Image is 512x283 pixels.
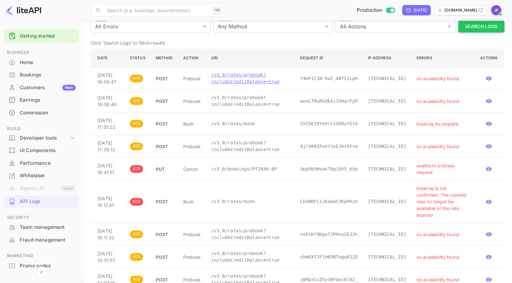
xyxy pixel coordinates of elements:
div: Switch to Sandbox mode [354,7,397,14]
span: Production [357,7,383,14]
div: [DATE] [413,7,426,13]
p: /v3.0/rates/prebook?includeCreditBalance=true [211,250,290,264]
p: no availability found [416,143,470,150]
a: Earnings [4,94,79,106]
th: Status [125,49,151,67]
p: PUT [156,166,173,172]
a: Getting started [20,33,76,40]
p: booking is not confirmed. The room(s) may no longer be available or the rate expired [416,185,470,218]
p: SXC8EZdYkPrCzIKRu7Et0 [300,120,358,127]
p: POST [156,254,173,260]
span: 500 [130,199,143,205]
div: Bookings [20,71,76,79]
p: xhmDXTJFlH6DNTwgwR22D [300,254,358,260]
p: POST [156,143,173,150]
th: Action [178,49,206,67]
div: Developer tools [20,134,69,142]
a: Promo codes [4,260,79,272]
p: [TECHNICAL_ID] [368,276,406,283]
span: 400 [130,98,143,104]
p: POST [156,120,173,127]
img: LiteAPI logo [5,5,41,15]
p: /v3.0/rates/prebook?includeCreditBalance=true [211,140,290,153]
p: [TECHNICAL_ID] [368,231,406,238]
p: POST [156,231,173,238]
div: Performance [20,160,76,167]
p: [TECHNICAL_ID] [368,75,406,82]
div: All Errors [91,20,211,33]
p: [DATE] 17:55:22 [97,117,120,130]
div: New [62,85,76,91]
th: Method [151,49,178,67]
th: Actions [475,49,504,67]
p: [TECHNICAL_ID] [368,120,406,127]
div: Team management [20,224,76,231]
th: URI [206,49,295,67]
span: 400 [130,143,143,149]
p: no availability found [416,254,470,260]
p: book [183,198,201,205]
img: Jenny Frimer [491,5,501,15]
p: prebook [183,143,201,150]
a: Whitelabel [4,170,79,181]
p: [TECHNICAL_ID] [368,166,406,172]
p: book [183,120,201,127]
div: Fraud management [4,234,79,246]
p: /v3.0/rates/book [211,120,290,127]
div: Getting started [4,30,79,43]
div: Promo codes [20,262,76,270]
p: [DOMAIN_NAME] [444,7,477,13]
p: Cb4BBFLivKabAC5KpPKzU [300,198,358,205]
p: wooLTNuRGdkXi33HqrFyP [300,98,358,105]
a: Bookings [4,69,79,81]
p: [DATE] 18:06:47 [97,72,120,85]
p: /v3.0/rates/prebook?includeCreditBalance=true [211,72,290,85]
a: UI Components [4,144,79,156]
span: 400 [130,75,143,82]
span: Build [4,125,79,132]
span: 400 [130,231,143,237]
p: jBRpxCsZhy36FUwc6l0Z_ [300,276,358,283]
th: Errors [411,49,475,67]
a: Fraud management [4,234,79,246]
div: Fraud management [20,236,76,244]
p: [TECHNICAL_ID] [368,198,406,205]
p: [DATE] 16:41:51 [97,162,120,176]
p: prebook [183,231,201,238]
p: cancel [183,166,201,172]
span: 400 [130,254,143,260]
p: [DATE] 14:31:57 [97,250,120,264]
div: ⌘K [213,6,222,14]
div: UI Components [4,144,79,157]
p: nxEsKYQKpof1PHxu2EJ2h [300,231,358,238]
div: Performance [4,157,79,170]
p: prebook [183,276,201,283]
span: 500 [130,166,143,172]
p: /v3.0/rates/prebook?includeCreditBalance=true [211,228,290,241]
p: prebook [183,98,201,105]
p: unable to process request [416,162,470,176]
p: no availability found [416,231,470,238]
span: 400 [130,120,143,127]
p: [TECHNICAL_ID] [368,98,406,105]
p: no availability found [416,75,470,82]
p: POST [156,276,173,283]
button: Collapse navigation [36,266,47,278]
th: Request ID [295,49,363,67]
p: [DATE] 17:39:12 [97,140,120,153]
p: Click 'Search Logs' to fetch results [91,40,504,46]
p: [TECHNICAL_ID] [368,143,406,150]
p: /v3.0/rates/book [211,198,290,205]
p: [TECHNICAL_ID] [368,254,406,260]
p: POST [156,75,173,82]
p: POST [156,98,173,105]
p: [DATE] 16:11:32 [97,228,120,241]
p: /v3.0/rates/prebook?includeCreditBalance=true [211,94,290,108]
a: CustomersNew [4,82,79,93]
p: POST [156,198,173,205]
div: Developer tools [4,133,79,144]
span: Security [4,214,79,221]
